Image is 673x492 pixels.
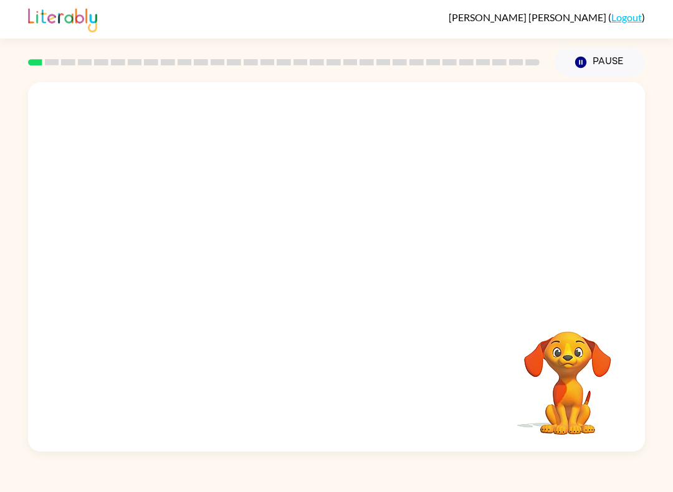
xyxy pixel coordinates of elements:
[449,11,645,23] div: ( )
[555,48,645,77] button: Pause
[505,312,630,437] video: Your browser must support playing .mp4 files to use Literably. Please try using another browser.
[28,5,97,32] img: Literably
[449,11,608,23] span: [PERSON_NAME] [PERSON_NAME]
[611,11,642,23] a: Logout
